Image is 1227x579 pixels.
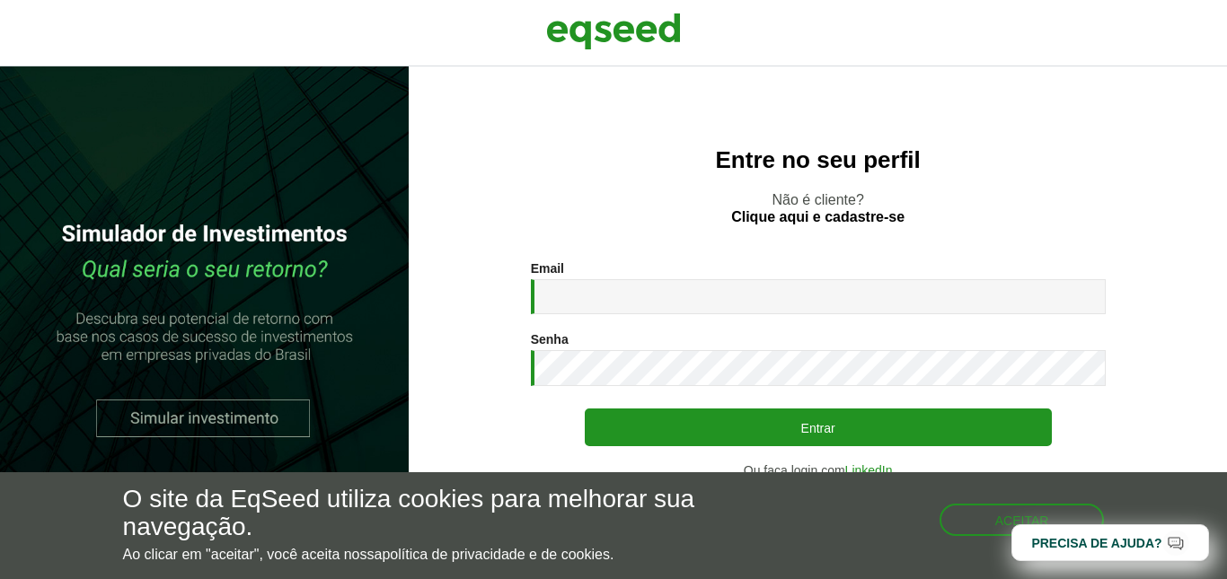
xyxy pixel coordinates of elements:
div: Ou faça login com [531,464,1106,477]
img: EqSeed Logo [546,9,681,54]
p: Não é cliente? [445,191,1191,225]
label: Senha [531,333,569,346]
a: política de privacidade e de cookies [382,548,610,562]
a: LinkedIn [845,464,893,477]
h2: Entre no seu perfil [445,147,1191,173]
button: Aceitar [940,504,1105,536]
button: Entrar [585,408,1052,446]
h5: O site da EqSeed utiliza cookies para melhorar sua navegação. [123,486,712,541]
a: Clique aqui e cadastre-se [731,210,905,224]
label: Email [531,262,564,275]
p: Ao clicar em "aceitar", você aceita nossa . [123,546,712,563]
